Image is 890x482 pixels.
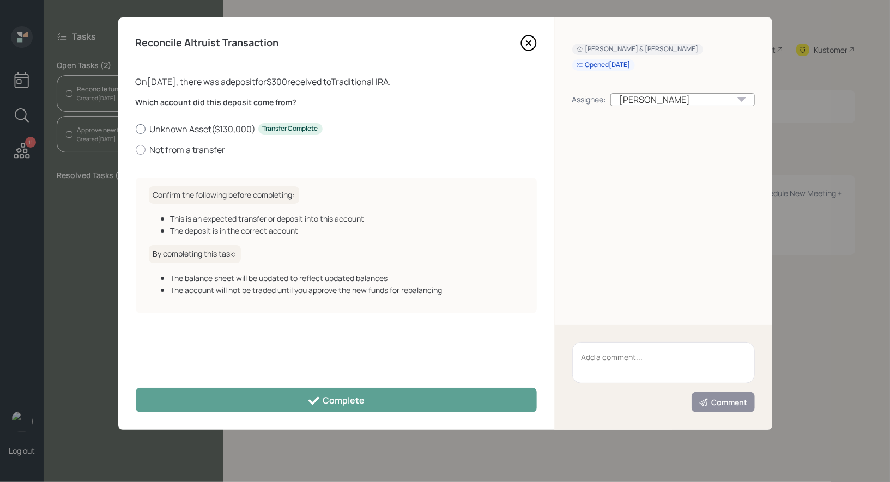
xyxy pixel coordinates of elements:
div: On [DATE] , there was a deposit for $300 received to Traditional IRA . [136,75,537,88]
div: The deposit is in the correct account [171,225,524,236]
div: Opened [DATE] [577,60,631,70]
div: Assignee: [572,94,606,105]
div: [PERSON_NAME] [610,93,755,106]
h6: By completing this task: [149,245,241,263]
div: [PERSON_NAME] & [PERSON_NAME] [577,45,699,54]
h4: Reconcile Altruist Transaction [136,37,279,49]
label: Unknown Asset ( $130,000 ) [136,123,537,135]
div: This is an expected transfer or deposit into this account [171,213,524,224]
h6: Confirm the following before completing: [149,186,299,204]
div: The balance sheet will be updated to reflect updated balances [171,272,524,284]
label: Which account did this deposit come from? [136,97,537,108]
div: Complete [307,394,365,407]
div: The account will not be traded until you approve the new funds for rebalancing [171,284,524,296]
div: Transfer Complete [263,124,318,133]
button: Complete [136,388,537,412]
button: Comment [692,392,755,412]
label: Not from a transfer [136,144,537,156]
div: Comment [699,397,748,408]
